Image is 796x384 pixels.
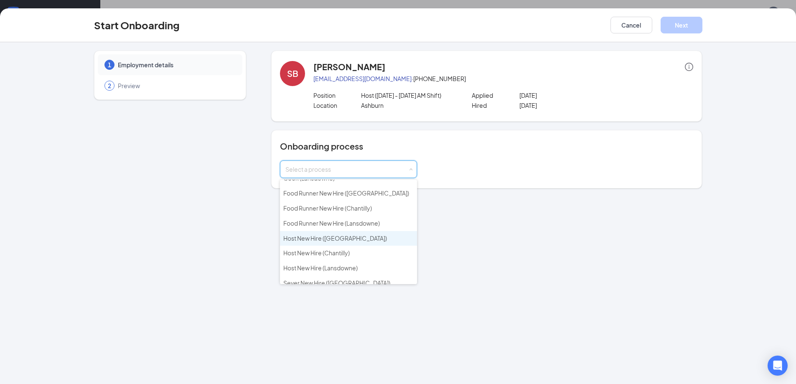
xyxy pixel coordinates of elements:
[361,101,456,109] p: Ashburn
[313,101,361,109] p: Location
[472,91,519,99] p: Applied
[283,279,390,287] span: Sever New Hire ([GEOGRAPHIC_DATA])
[519,91,614,99] p: [DATE]
[118,81,234,90] span: Preview
[768,356,788,376] div: Open Intercom Messenger
[283,204,372,212] span: Food Runner New Hire (Chantilly)
[610,17,652,33] button: Cancel
[313,74,693,83] p: · [PHONE_NUMBER]
[287,68,298,79] div: SB
[283,189,409,197] span: Food Runner New Hire ([GEOGRAPHIC_DATA])
[283,264,358,272] span: Host New Hire (Lansdowne)
[280,140,693,152] h4: Onboarding process
[283,249,350,257] span: Host New Hire (Chantilly)
[519,101,614,109] p: [DATE]
[283,234,387,242] span: Host New Hire ([GEOGRAPHIC_DATA])
[94,18,180,32] h3: Start Onboarding
[472,101,519,109] p: Hired
[283,219,380,227] span: Food Runner New Hire (Lansdowne)
[685,63,693,71] span: info-circle
[108,61,111,69] span: 1
[361,91,456,99] p: Host ([DATE] - [DATE] AM Shift)
[661,17,702,33] button: Next
[313,75,412,82] a: [EMAIL_ADDRESS][DOMAIN_NAME]
[108,81,111,90] span: 2
[313,91,361,99] p: Position
[118,61,234,69] span: Employment details
[313,61,385,73] h4: [PERSON_NAME]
